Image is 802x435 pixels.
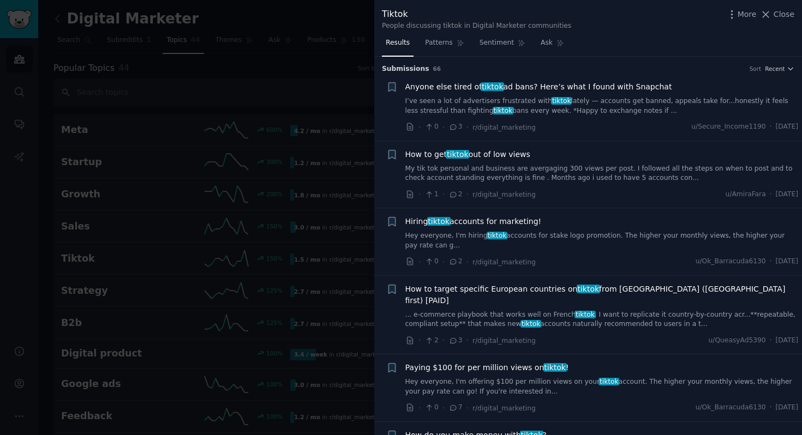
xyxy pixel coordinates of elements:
[405,81,672,93] span: Anyone else tired of ad bans? Here’s what I found with Snapchat
[691,122,765,132] span: u/Secure_Income1190
[424,336,438,346] span: 2
[421,34,468,57] a: Patterns
[466,402,469,414] span: ·
[386,38,410,48] span: Results
[776,190,798,200] span: [DATE]
[448,122,462,132] span: 3
[425,38,452,48] span: Patterns
[405,283,799,306] a: How to target specific European countries ontiktokfrom [GEOGRAPHIC_DATA] ([GEOGRAPHIC_DATA] first...
[520,320,541,328] span: tiktok
[765,65,794,72] button: Recent
[442,335,445,346] span: ·
[448,336,462,346] span: 3
[418,189,421,200] span: ·
[405,164,799,183] a: My tik tok personal and business are avergaging 300 views per post. I followed all the steps on w...
[776,257,798,267] span: [DATE]
[405,149,530,160] span: How to get out of low views
[405,283,799,306] span: How to target specific European countries on from [GEOGRAPHIC_DATA] ([GEOGRAPHIC_DATA] first) [PAID]
[726,190,766,200] span: u/AmiraFara
[424,257,438,267] span: 0
[382,8,571,21] div: Tiktok
[480,38,514,48] span: Sentiment
[726,9,757,20] button: More
[472,191,536,198] span: r/digital_marketing
[405,216,542,227] a: Hiringtiktokaccounts for marketing!
[574,311,595,318] span: tiktok
[427,217,451,226] span: tiktok
[770,336,772,346] span: ·
[709,336,766,346] span: u/QueasyAd5390
[776,403,798,413] span: [DATE]
[750,65,762,72] div: Sort
[543,363,567,372] span: tiktok
[424,190,438,200] span: 1
[776,122,798,132] span: [DATE]
[577,285,600,293] span: tiktok
[776,336,798,346] span: [DATE]
[448,403,462,413] span: 7
[405,362,569,373] span: Paying $100 for per million views on !
[382,64,429,74] span: Submission s
[551,97,572,105] span: tiktok
[442,402,445,414] span: ·
[448,190,462,200] span: 2
[446,150,469,159] span: tiktok
[433,65,441,72] span: 66
[382,21,571,31] div: People discussing tiktok in Digital Marketer communities
[770,257,772,267] span: ·
[466,189,469,200] span: ·
[493,107,513,114] span: tiktok
[760,9,794,20] button: Close
[442,122,445,133] span: ·
[405,310,799,329] a: ... e-commerce playbook that works well on Frenchtiktok. I want to replicate it country-by-countr...
[418,402,421,414] span: ·
[770,190,772,200] span: ·
[442,189,445,200] span: ·
[696,403,766,413] span: u/Ok_Barracuda6130
[472,124,536,131] span: r/digital_marketing
[774,9,794,20] span: Close
[418,256,421,268] span: ·
[472,404,536,412] span: r/digital_marketing
[466,335,469,346] span: ·
[448,257,462,267] span: 2
[405,81,672,93] a: Anyone else tired oftiktokad bans? Here’s what I found with Snapchat
[405,377,799,396] a: Hey everyone, I'm offering $100 per million views on yourtiktokaccount. The higher your monthly v...
[405,216,542,227] span: Hiring accounts for marketing!
[541,38,553,48] span: Ask
[476,34,529,57] a: Sentiment
[696,257,766,267] span: u/Ok_Barracuda6130
[770,403,772,413] span: ·
[405,231,799,250] a: Hey everyone, I'm hiringtiktokaccounts for stake logo promotion. The higher your monthly views, t...
[472,337,536,345] span: r/digital_marketing
[405,149,530,160] a: How to gettiktokout of low views
[738,9,757,20] span: More
[405,362,569,373] a: Paying $100 for per million views ontiktok!
[537,34,568,57] a: Ask
[466,256,469,268] span: ·
[487,232,507,239] span: tiktok
[770,122,772,132] span: ·
[424,403,438,413] span: 0
[405,96,799,116] a: I’ve seen a lot of advertisers frustrated withtiktoklately — accounts get banned, appeals take fo...
[418,335,421,346] span: ·
[382,34,414,57] a: Results
[442,256,445,268] span: ·
[598,378,619,385] span: tiktok
[765,65,785,72] span: Recent
[418,122,421,133] span: ·
[424,122,438,132] span: 0
[466,122,469,133] span: ·
[481,82,504,91] span: tiktok
[472,258,536,266] span: r/digital_marketing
